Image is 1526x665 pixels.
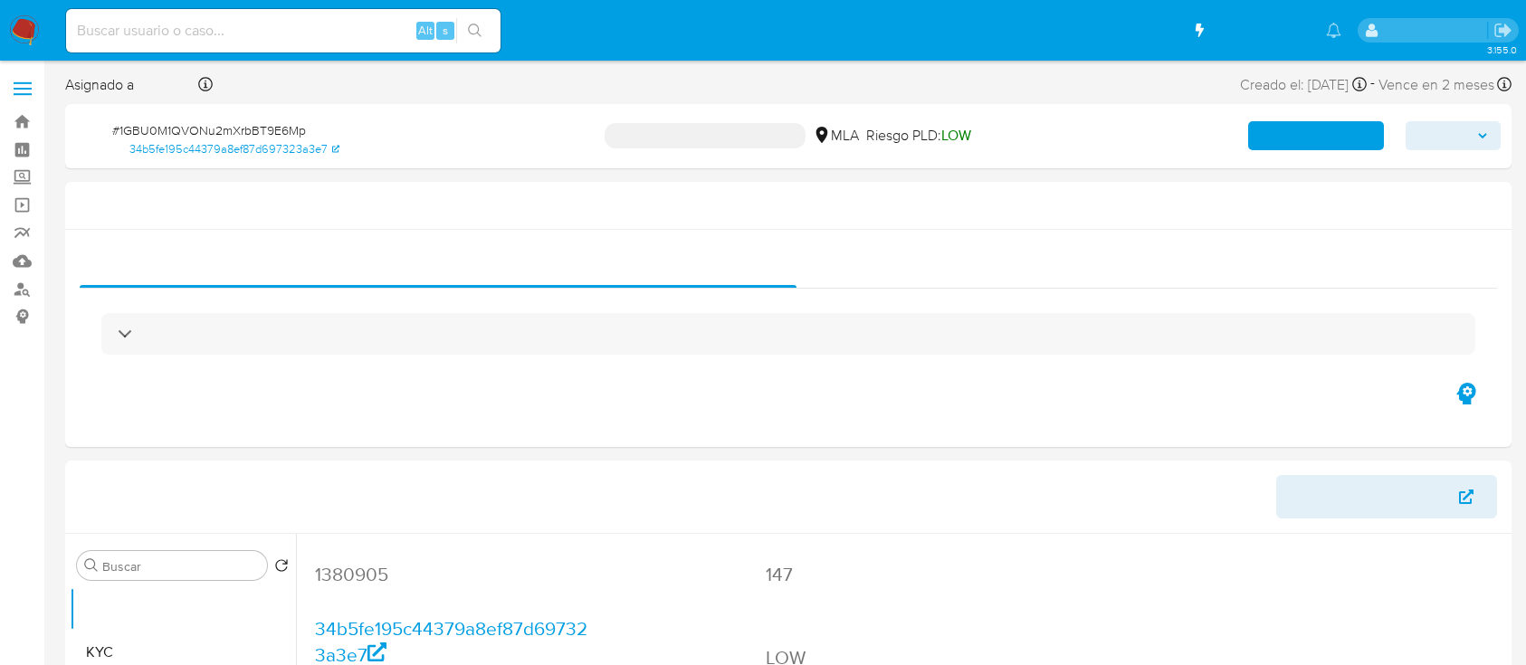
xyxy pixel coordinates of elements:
[1326,23,1341,38] a: Notificaciones
[766,597,1048,617] dt: Usuario
[456,18,493,43] button: search-icon
[101,313,1475,355] div: AUTOMATIC (1)
[315,562,597,587] dd: 1380905
[84,558,99,573] button: Buscar
[418,22,433,39] span: Alt
[766,562,1048,587] dd: 147
[766,626,1048,646] dt: Riesgo PLD
[76,113,112,142] b: PLD
[400,255,475,276] span: Eventos ( 1 )
[315,543,597,563] dt: ID de usuario
[813,126,859,146] div: MLA
[866,126,971,146] span: Riesgo PLD:
[1240,72,1367,97] div: Creado el: [DATE]
[1117,255,1177,276] span: Acciones
[274,558,289,578] button: Volver al orden por defecto
[1378,75,1494,95] span: Vence en 2 meses
[1385,22,1487,39] p: marielabelen.cragno@mercadolibre.com
[1206,21,1308,40] span: Accesos rápidos
[1248,121,1384,150] button: AML Data Collector
[1418,121,1470,150] span: Acciones
[315,597,597,617] dt: Person ID
[70,587,296,631] button: General
[66,19,501,43] input: Buscar usuario o caso...
[147,324,257,344] h3: AUTOMATIC (1)
[76,141,126,157] b: Person ID
[1370,72,1375,97] span: -
[766,543,1048,563] dt: Puntos
[129,141,339,157] a: 34b5fe195c44379a8ef87d697323a3e7
[1406,121,1501,150] button: Acciones
[605,123,806,148] p: STANDBY - WAITING RESPONSE
[443,22,448,39] span: s
[134,74,195,95] b: mcragno
[1300,475,1454,518] span: Ver Mirada por Persona
[80,196,1497,214] h1: Información del caso
[80,488,232,506] h1: Información de Usuario
[102,558,260,575] input: Buscar
[1493,21,1512,40] a: Salir
[941,125,971,146] span: LOW
[112,121,306,139] span: # 1GBU0M1QVONu2mXrbBT9E6Mp
[1276,475,1497,518] button: Ver Mirada por Persona
[65,75,195,95] span: Asignado a
[1261,121,1371,150] b: AML Data Collector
